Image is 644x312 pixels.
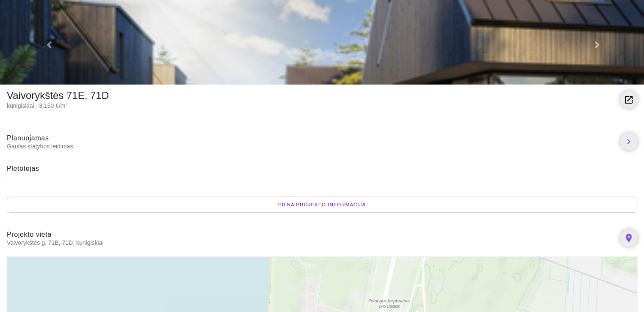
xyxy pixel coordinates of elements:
span: - [7,173,637,181]
span: Plėtotojas [7,165,39,172]
span: Planuojamas [7,134,49,142]
span: Gautas statybos leidimas [7,142,614,150]
a: place [620,230,637,246]
i: place [624,233,634,243]
a: chevron_right [620,133,637,150]
span: Projekto vieta [7,231,52,238]
a: launch [620,91,637,108]
div: Pilna projekto informacija [7,197,637,213]
div: kunigiskiai · 3.150 €/m² [7,101,109,110]
i: chevron_right [624,137,634,147]
i: launch [624,95,634,105]
div: Vaivorykštės 71E, 71D [7,91,109,100]
span: Vaivorykštės g. 71E, 71D, kunigiskiai [7,239,614,246]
